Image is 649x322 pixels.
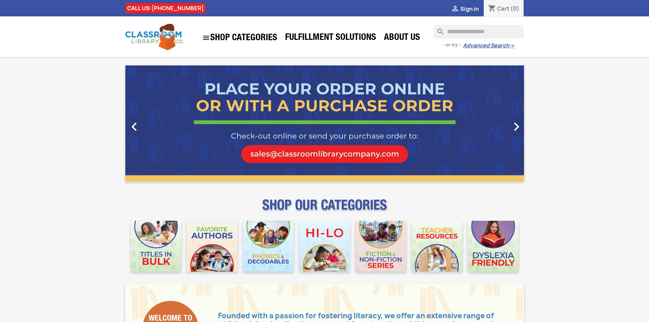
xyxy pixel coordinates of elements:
img: Classroom Library Company [125,24,183,50]
p: SHOP OUR CATEGORIES [125,203,524,215]
img: CLC_Phonics_And_Decodables_Mobile.jpg [243,221,294,272]
img: CLC_HiLo_Mobile.jpg [299,221,350,272]
a:  Sign in [451,5,479,13]
span: Cart [497,5,509,12]
i: search [434,25,442,33]
img: CLC_Favorite_Authors_Mobile.jpg [187,221,237,272]
i: shopping_cart [488,5,496,13]
a: Fulfillment Solutions [282,31,380,45]
a: SHOP CATEGORIES [199,30,281,45]
span: (0) [510,5,520,12]
i:  [451,5,459,13]
div: CALL US: [125,3,205,13]
span: Sign in [460,5,479,13]
ul: Carousel container [125,65,524,181]
a: Advanced Search→ [463,42,514,49]
span: - or try - [443,42,463,48]
a: Previous [125,65,185,181]
span: → [509,42,514,49]
a: Next [464,65,524,181]
img: CLC_Dyslexia_Mobile.jpg [468,221,519,272]
img: CLC_Fiction_Nonfiction_Mobile.jpg [355,221,406,272]
i:  [508,118,525,135]
a: [PHONE_NUMBER] [152,4,204,12]
img: CLC_Teacher_Resources_Mobile.jpg [412,221,462,272]
a: About Us [381,31,423,45]
img: CLC_Bulk_Mobile.jpg [131,221,182,272]
i:  [126,118,143,135]
input: Search [434,25,524,39]
i:  [202,34,210,42]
